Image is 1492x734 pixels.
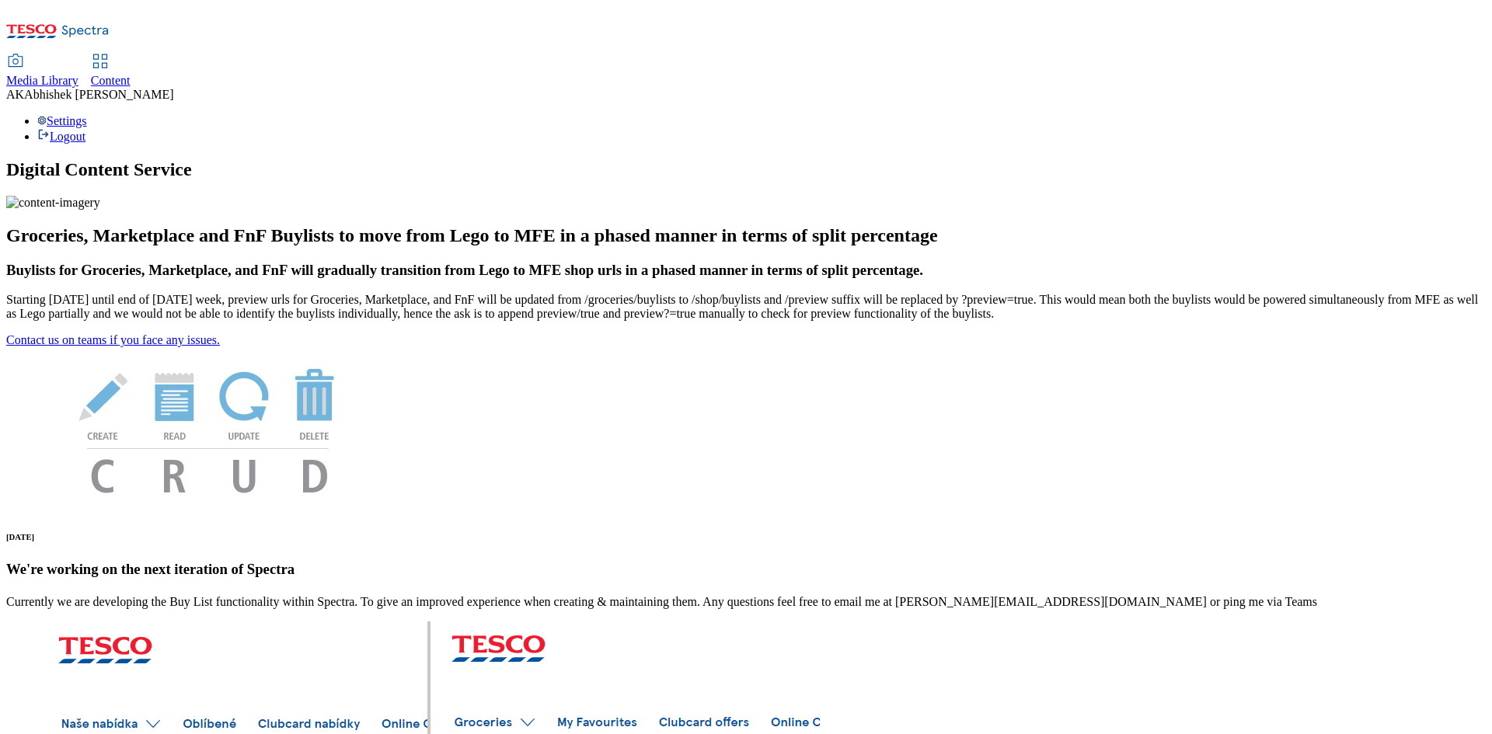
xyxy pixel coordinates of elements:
[6,88,24,101] span: AK
[6,333,220,346] a: Contact us on teams if you face any issues.
[6,55,78,88] a: Media Library
[91,74,131,87] span: Content
[6,293,1486,321] p: Starting [DATE] until end of [DATE] week, preview urls for Groceries, Marketplace, and FnF will b...
[6,74,78,87] span: Media Library
[37,130,85,143] a: Logout
[6,225,1486,246] h2: Groceries, Marketplace and FnF Buylists to move from Lego to MFE in a phased manner in terms of s...
[6,561,1486,578] h3: We're working on the next iteration of Spectra
[6,159,1486,180] h1: Digital Content Service
[6,532,1486,541] h6: [DATE]
[91,55,131,88] a: Content
[6,595,1486,609] p: Currently we are developing the Buy List functionality within Spectra. To give an improved experi...
[6,262,1486,279] h3: Buylists for Groceries, Marketplace, and FnF will gradually transition from Lego to MFE shop urls...
[37,114,87,127] a: Settings
[6,347,410,510] img: News Image
[24,88,173,101] span: Abhishek [PERSON_NAME]
[6,196,100,210] img: content-imagery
